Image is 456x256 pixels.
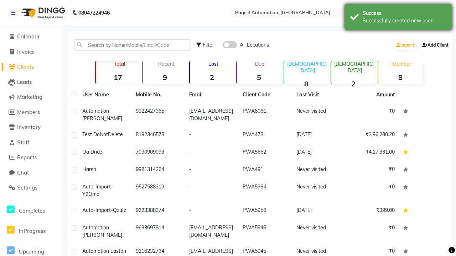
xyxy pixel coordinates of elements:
[185,87,238,103] th: Email
[346,202,399,220] td: ₹399.00
[346,220,399,243] td: ₹0
[17,124,41,130] span: Inventory
[292,87,346,103] th: Last Visit
[2,154,61,162] a: Reports
[143,73,187,82] strong: 9
[78,87,131,103] th: User Name
[292,179,346,202] td: Never visited
[131,144,185,161] td: 7090909093
[131,202,185,220] td: 9223388374
[190,73,234,82] strong: 2
[17,169,29,176] span: Chat
[17,33,40,40] span: Calendar
[131,87,185,103] th: Mobile No.
[131,161,185,179] td: 9981314364
[2,78,61,86] a: Leads
[17,154,37,161] span: Reports
[19,248,44,255] span: Upcoming
[238,144,292,161] td: PWA5662
[19,228,46,234] span: InProgress
[2,169,61,177] a: Chat
[17,139,29,146] span: Staff
[238,161,292,179] td: PWA491
[238,179,292,202] td: PWA5984
[131,179,185,202] td: 9527588319
[82,183,113,197] span: Auto-Import-Y2Qmq
[17,79,32,85] span: Leads
[292,103,346,127] td: Never visited
[292,161,346,179] td: Never visited
[185,220,238,243] td: [EMAIL_ADDRESS][DOMAIN_NAME]
[82,248,126,254] span: Automation Easton
[331,79,375,88] strong: 2
[185,161,238,179] td: -
[378,73,423,82] strong: 8
[363,10,446,17] div: Success
[185,202,238,220] td: -
[82,207,126,213] span: Auto-Import-QzuIz
[131,127,185,144] td: 8192346578
[372,87,399,103] th: Amount
[238,61,281,67] p: Due
[346,161,399,179] td: ₹0
[2,48,61,56] a: Invoice
[346,127,399,144] td: ₹3,96,280.20
[193,61,234,67] p: Lost
[363,17,446,25] div: Successfully created new user.
[2,139,61,147] a: Staff
[96,73,140,82] strong: 17
[185,144,238,161] td: -
[292,127,346,144] td: [DATE]
[82,166,96,172] span: Harsh
[240,41,269,49] span: All Locations
[131,220,185,243] td: 9693697814
[2,63,61,71] a: Clients
[82,224,122,238] span: Automation [PERSON_NAME]
[381,61,423,67] p: Member
[2,33,61,41] a: Calendar
[78,3,110,23] b: 08047224946
[17,109,40,116] span: Members
[82,131,123,138] span: Test DoNotDelete
[238,103,292,127] td: PWA6061
[394,40,416,50] a: Import
[284,79,328,88] strong: 8
[292,220,346,243] td: Never visited
[2,93,61,101] a: Marketing
[292,144,346,161] td: [DATE]
[82,108,122,122] span: Automation [PERSON_NAME]
[17,184,37,191] span: Settings
[185,103,238,127] td: [EMAIL_ADDRESS][DOMAIN_NAME]
[99,61,140,67] p: Total
[346,144,399,161] td: ₹4,17,331.00
[238,87,292,103] th: Client Code
[17,63,34,70] span: Clients
[18,3,67,23] img: logo
[203,42,214,48] span: Filter
[420,40,450,50] a: Add Client
[334,61,375,74] p: [DEMOGRAPHIC_DATA]
[17,94,42,100] span: Marketing
[238,202,292,220] td: PWA5956
[238,220,292,243] td: PWA5946
[2,123,61,132] a: Inventory
[19,207,46,214] span: Completed
[237,73,281,82] strong: 5
[17,48,35,55] span: Invoice
[292,202,346,220] td: [DATE]
[238,127,292,144] td: PWA478
[185,127,238,144] td: -
[74,39,191,50] input: Search by Name/Mobile/Email/Code
[146,61,187,67] p: Recent
[185,179,238,202] td: -
[2,108,61,117] a: Members
[346,103,399,127] td: ₹0
[2,184,61,192] a: Settings
[287,61,328,74] p: [DEMOGRAPHIC_DATA]
[82,149,103,155] span: Qa Dnd3
[346,179,399,202] td: ₹0
[131,103,185,127] td: 9922427365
